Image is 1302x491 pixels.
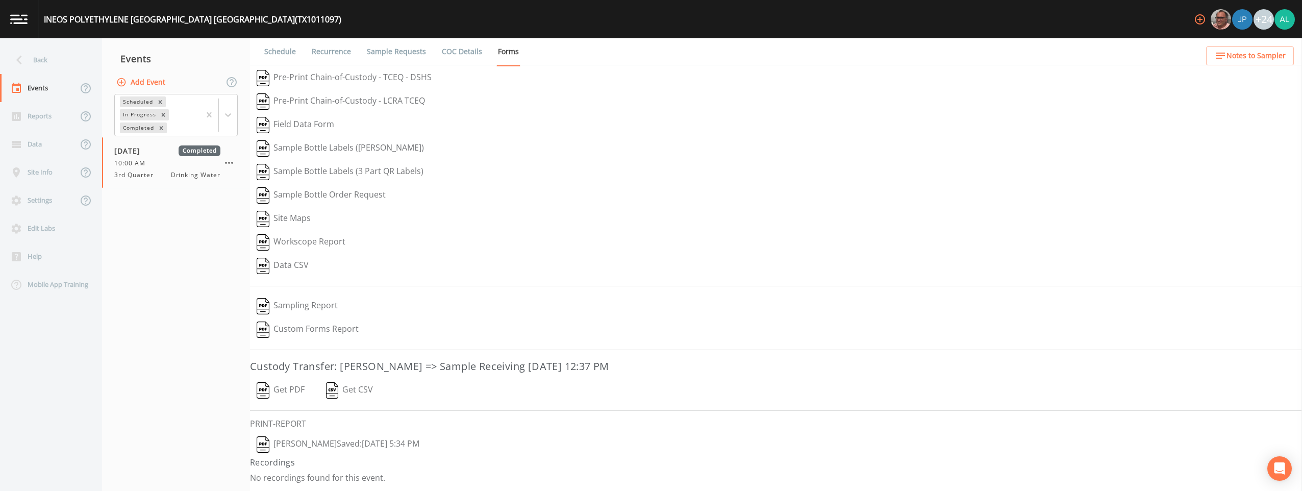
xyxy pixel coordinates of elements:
button: Add Event [114,73,169,92]
button: Notes to Sampler [1206,46,1294,65]
button: Get CSV [319,379,380,402]
button: Data CSV [250,254,315,278]
h6: PRINT-REPORT [250,419,1302,429]
img: svg%3e [257,298,269,314]
img: logo [10,14,28,24]
div: Remove In Progress [158,109,169,120]
div: In Progress [120,109,158,120]
span: Drinking Water [171,170,220,180]
p: No recordings found for this event. [250,473,1302,483]
div: Open Intercom Messenger [1267,456,1292,481]
span: 10:00 AM [114,159,152,168]
span: Notes to Sampler [1226,50,1286,62]
img: e2d790fa78825a4bb76dcb6ab311d44c [1211,9,1231,30]
img: 30a13df2a12044f58df5f6b7fda61338 [1274,9,1295,30]
div: Remove Scheduled [155,96,166,107]
img: svg%3e [257,70,269,86]
a: Schedule [263,37,297,66]
a: Forms [496,37,520,66]
div: +24 [1254,9,1274,30]
button: Get PDF [250,379,311,402]
img: svg%3e [257,211,269,227]
a: COC Details [440,37,484,66]
img: svg%3e [257,93,269,110]
div: Events [102,46,250,71]
img: svg%3e [257,436,269,453]
div: INEOS POLYETHYLENE [GEOGRAPHIC_DATA] [GEOGRAPHIC_DATA] (TX1011097) [44,13,341,26]
h3: Custody Transfer: [PERSON_NAME] => Sample Receiving [DATE] 12:37 PM [250,358,1302,375]
img: svg%3e [257,258,269,274]
div: Remove Completed [156,122,167,133]
img: svg%3e [257,234,269,251]
button: Custom Forms Report [250,318,365,341]
a: Recurrence [310,37,353,66]
img: svg%3e [257,382,269,399]
button: Field Data Form [250,113,341,137]
img: 41241ef155101aa6d92a04480b0d0000 [1232,9,1253,30]
div: Joshua gere Paul [1232,9,1253,30]
a: Sample Requests [365,37,428,66]
span: [DATE] [114,145,147,156]
img: svg%3e [257,140,269,157]
button: Pre-Print Chain-of-Custody - TCEQ - DSHS [250,66,438,90]
span: 3rd Quarter [114,170,160,180]
button: Workscope Report [250,231,352,254]
img: svg%3e [257,187,269,204]
button: Sample Bottle Labels (3 Part QR Labels) [250,160,430,184]
img: svg%3e [326,382,339,399]
a: [DATE]Completed10:00 AM3rd QuarterDrinking Water [102,137,250,188]
button: Sample Bottle Labels ([PERSON_NAME]) [250,137,431,160]
div: Mike Franklin [1210,9,1232,30]
span: Completed [179,145,220,156]
div: Scheduled [120,96,155,107]
button: Sampling Report [250,294,344,318]
div: Completed [120,122,156,133]
button: Pre-Print Chain-of-Custody - LCRA TCEQ [250,90,432,113]
h4: Recordings [250,456,1302,469]
button: Sample Bottle Order Request [250,184,392,207]
img: svg%3e [257,164,269,180]
button: [PERSON_NAME]Saved:[DATE] 5:34 PM [250,433,426,456]
img: svg%3e [257,117,269,133]
button: Site Maps [250,207,317,231]
img: svg%3e [257,322,269,338]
